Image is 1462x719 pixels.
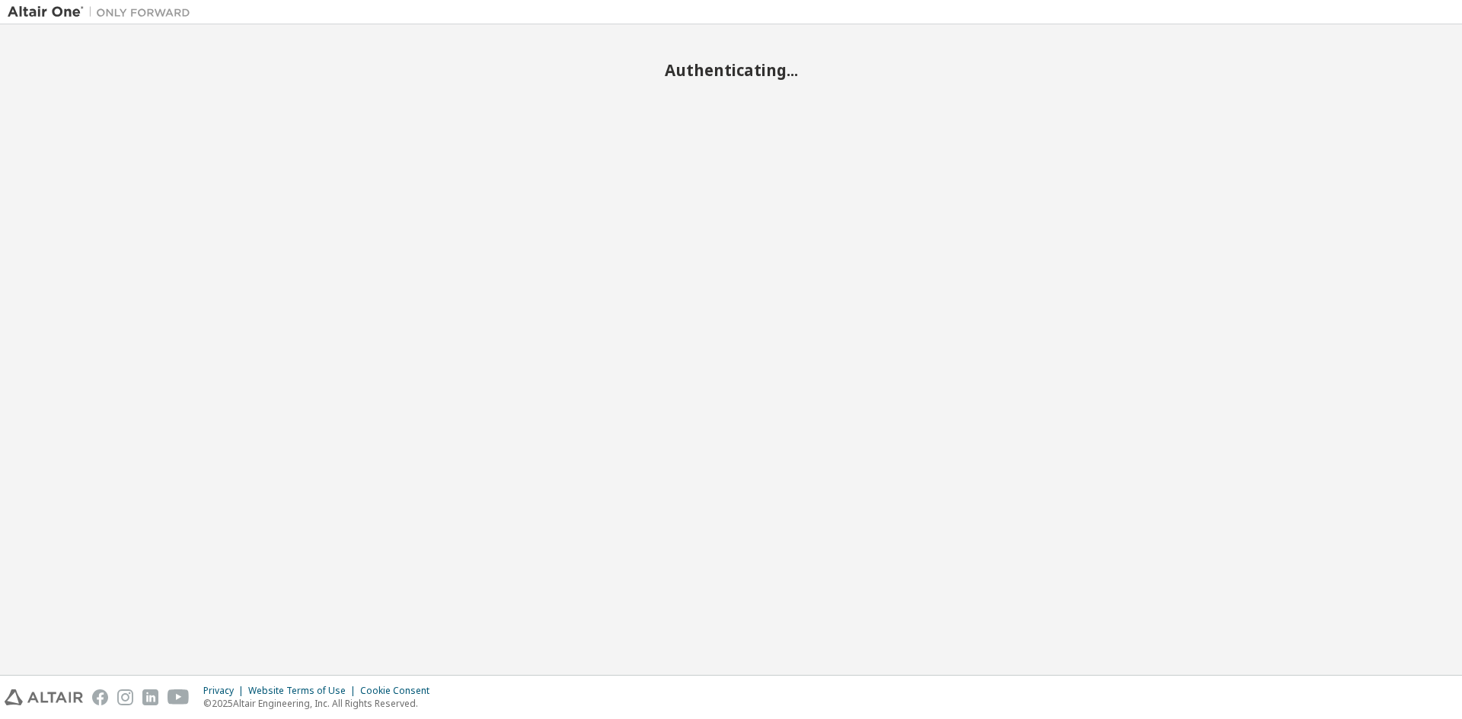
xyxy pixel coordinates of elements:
[8,5,198,20] img: Altair One
[168,689,190,705] img: youtube.svg
[92,689,108,705] img: facebook.svg
[203,685,248,697] div: Privacy
[142,689,158,705] img: linkedin.svg
[117,689,133,705] img: instagram.svg
[360,685,439,697] div: Cookie Consent
[5,689,83,705] img: altair_logo.svg
[8,60,1454,80] h2: Authenticating...
[203,697,439,710] p: © 2025 Altair Engineering, Inc. All Rights Reserved.
[248,685,360,697] div: Website Terms of Use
